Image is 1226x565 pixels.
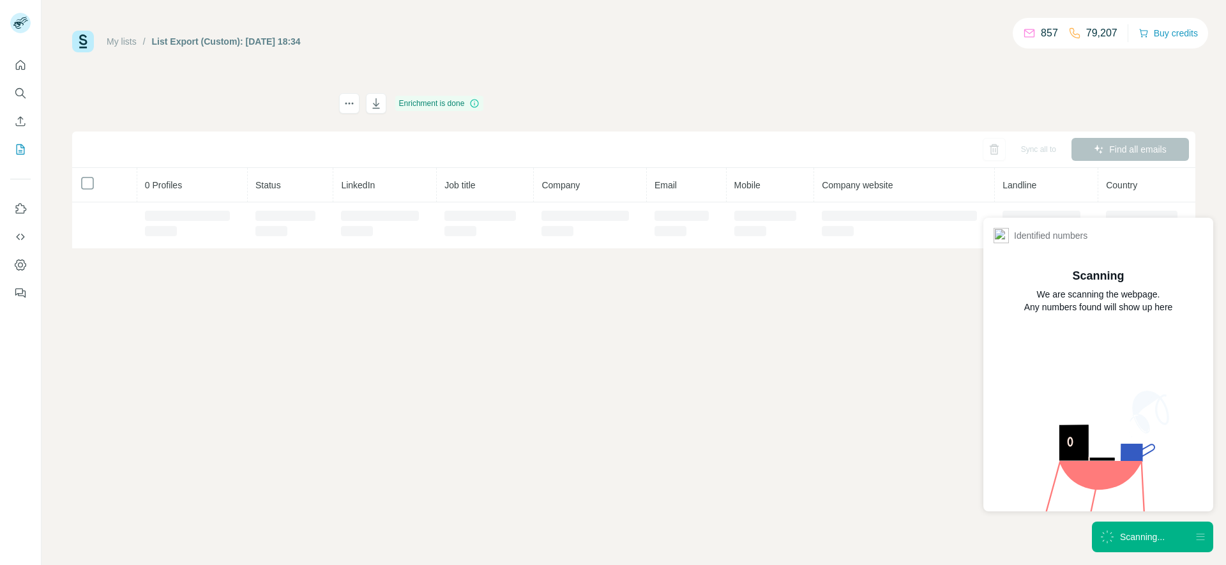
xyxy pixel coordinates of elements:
button: My lists [10,138,31,161]
button: Search [10,82,31,105]
span: Status [255,180,281,190]
h1: List Export (Custom): [DATE] 18:34 [72,93,328,114]
p: 857 [1041,26,1058,41]
button: Use Surfe on LinkedIn [10,197,31,220]
span: Country [1106,180,1137,190]
p: 79,207 [1086,26,1117,41]
a: My lists [107,36,137,47]
span: LinkedIn [341,180,375,190]
li: / [143,35,146,48]
button: Buy credits [1139,24,1198,42]
span: Job title [444,180,475,190]
span: Landline [1003,180,1036,190]
span: Company [541,180,580,190]
div: Enrichment is done [395,96,484,111]
div: List Export (Custom): [DATE] 18:34 [152,35,301,48]
button: Quick start [10,54,31,77]
span: Mobile [734,180,761,190]
button: Enrich CSV [10,110,31,133]
button: Use Surfe API [10,225,31,248]
span: Company website [822,180,893,190]
button: actions [339,93,359,114]
span: Email [655,180,677,190]
span: 0 Profiles [145,180,182,190]
img: Surfe Logo [72,31,94,52]
button: Dashboard [10,253,31,276]
button: Feedback [10,282,31,305]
